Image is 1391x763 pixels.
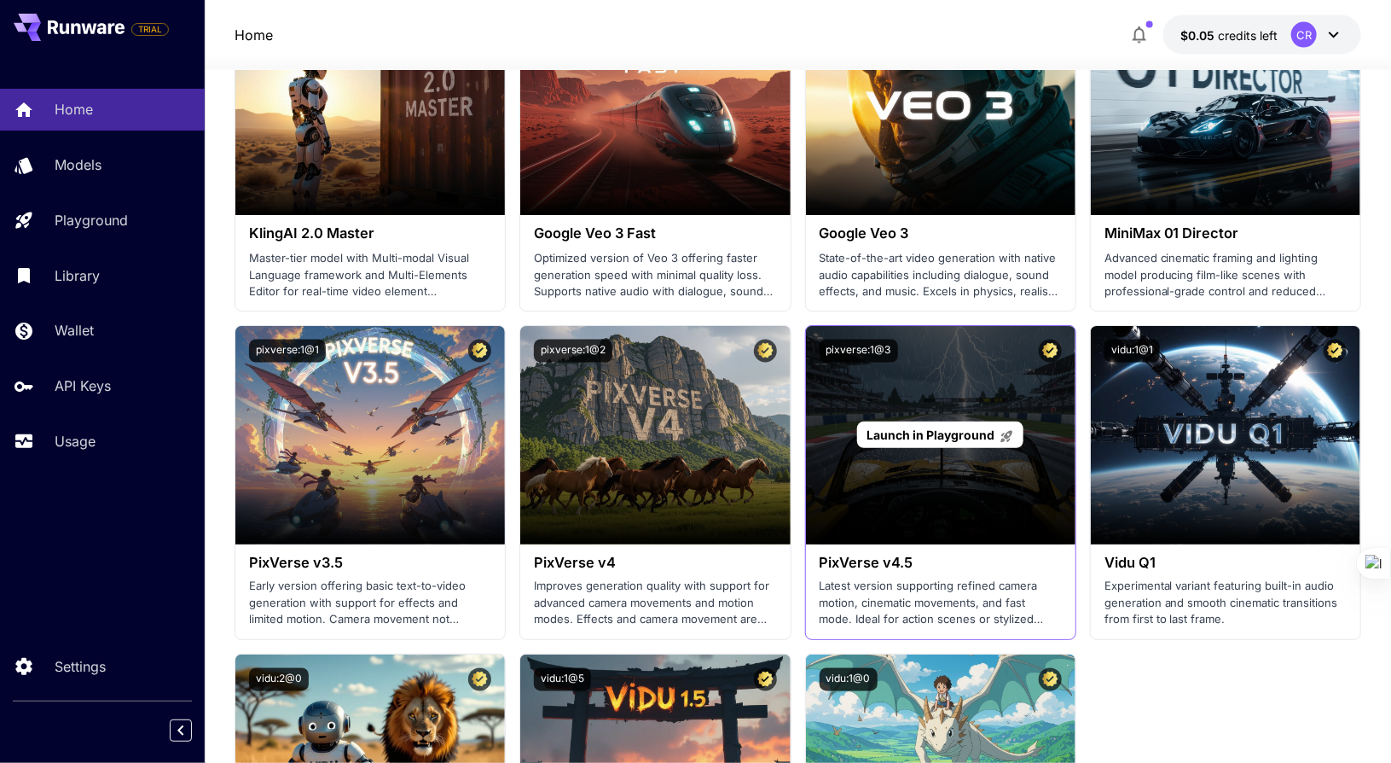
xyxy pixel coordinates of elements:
button: pixverse:1@3 [820,340,898,363]
button: Collapse sidebar [170,719,192,742]
button: $0.05CR [1163,15,1361,55]
p: Latest version supporting refined camera motion, cinematic movements, and fast mode. Ideal for ac... [820,579,1062,629]
h3: MiniMax 01 Director [1104,225,1347,242]
p: Settings [55,656,106,677]
p: State-of-the-art video generation with native audio capabilities including dialogue, sound effect... [820,250,1062,300]
button: vidu:1@0 [820,668,878,691]
p: Advanced cinematic framing and lighting model producing film-like scenes with professional-grade ... [1104,250,1347,300]
h3: PixVerse v3.5 [249,555,491,571]
div: Collapse sidebar [183,715,205,746]
button: pixverse:1@1 [249,340,326,363]
button: Certified Model – Vetted for best performance and includes a commercial license. [754,668,777,691]
div: CR [1291,22,1317,48]
button: Certified Model – Vetted for best performance and includes a commercial license. [1039,340,1062,363]
button: Certified Model – Vetted for best performance and includes a commercial license. [468,340,491,363]
p: Wallet [55,320,94,341]
button: Certified Model – Vetted for best performance and includes a commercial license. [1324,340,1347,363]
button: Certified Model – Vetted for best performance and includes a commercial license. [468,668,491,691]
p: Usage [55,431,96,451]
p: Playground [55,210,128,230]
nav: breadcrumb [235,25,273,45]
button: Certified Model – Vetted for best performance and includes a commercial license. [1039,668,1062,691]
img: alt [520,326,790,545]
div: $0.05 [1180,26,1278,44]
p: Master-tier model with Multi-modal Visual Language framework and Multi-Elements Editor for real-t... [249,250,491,300]
h3: PixVerse v4 [534,555,776,571]
h3: KlingAI 2.0 Master [249,225,491,242]
button: vidu:1@1 [1104,340,1160,363]
h3: Google Veo 3 Fast [534,225,776,242]
span: Launch in Playground [866,428,994,442]
h3: Vidu Q1 [1104,555,1347,571]
a: Home [235,25,273,45]
h3: PixVerse v4.5 [820,555,1062,571]
p: Early version offering basic text-to-video generation with support for effects and limited motion... [249,579,491,629]
p: API Keys [55,376,111,396]
span: TRIAL [132,23,168,36]
p: Library [55,265,100,286]
span: credits left [1218,28,1278,43]
img: alt [235,326,505,545]
span: Add your payment card to enable full platform functionality. [131,19,169,39]
span: $0.05 [1180,28,1218,43]
img: alt [1091,326,1360,545]
button: vidu:1@5 [534,668,591,691]
h3: Google Veo 3 [820,225,1062,242]
p: Models [55,154,101,175]
p: Optimized version of Veo 3 offering faster generation speed with minimal quality loss. Supports n... [534,250,776,300]
button: pixverse:1@2 [534,340,612,363]
p: Improves generation quality with support for advanced camera movements and motion modes. Effects ... [534,579,776,629]
p: Experimental variant featuring built-in audio generation and smooth cinematic transitions from fi... [1104,579,1347,629]
button: vidu:2@0 [249,668,309,691]
button: Certified Model – Vetted for best performance and includes a commercial license. [754,340,777,363]
p: Home [55,99,93,119]
a: Launch in Playground [857,422,1023,448]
